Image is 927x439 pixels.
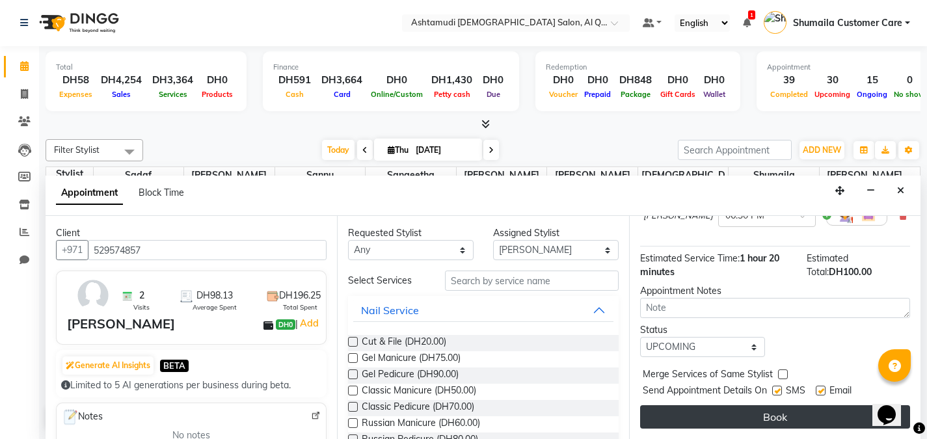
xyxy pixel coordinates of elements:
[184,167,275,183] span: [PERSON_NAME]
[457,167,547,183] span: [PERSON_NAME]
[273,62,509,73] div: Finance
[62,356,154,375] button: Generate AI Insights
[366,167,456,183] span: Sangeetha
[295,315,321,331] span: |
[743,17,751,29] a: 1
[829,266,872,278] span: DH100.00
[767,73,811,88] div: 39
[829,384,852,400] span: Email
[62,408,103,425] span: Notes
[283,302,317,312] span: Total Spent
[807,252,848,278] span: Estimated Total:
[699,73,730,88] div: DH0
[362,384,476,400] span: Classic Manicure (DH50.00)
[67,314,175,334] div: [PERSON_NAME]
[139,289,144,302] span: 2
[362,400,474,416] span: Classic Pedicure (DH70.00)
[56,73,96,88] div: DH58
[617,90,654,99] span: Package
[767,90,811,99] span: Completed
[368,73,426,88] div: DH0
[362,351,461,367] span: Gel Manicure (DH75.00)
[56,181,123,205] span: Appointment
[56,62,236,73] div: Total
[368,90,426,99] span: Online/Custom
[56,226,327,240] div: Client
[276,319,295,330] span: DH0
[298,315,321,331] a: Add
[54,144,100,155] span: Filter Stylist
[872,387,914,426] iframe: chat widget
[729,167,819,197] span: Shumaila Customer Care
[155,90,191,99] span: Services
[700,90,729,99] span: Wallet
[198,90,236,99] span: Products
[748,10,755,20] span: 1
[483,90,504,99] span: Due
[362,416,480,432] span: Russian Manicure (DH60.00)
[109,90,134,99] span: Sales
[139,187,184,198] span: Block Time
[853,73,891,88] div: 15
[362,367,459,384] span: Gel Pedicure (DH90.00)
[362,335,446,351] span: Cut & File (DH20.00)
[330,90,354,99] span: Card
[275,167,366,183] span: Sannu
[657,90,699,99] span: Gift Cards
[348,226,474,240] div: Requested Stylist
[638,167,729,197] span: [DEMOGRAPHIC_DATA]
[820,167,910,183] span: [PERSON_NAME]
[273,73,316,88] div: DH591
[147,73,198,88] div: DH3,364
[546,62,730,73] div: Redemption
[338,274,435,287] div: Select Services
[477,73,509,88] div: DH0
[853,90,891,99] span: Ongoing
[94,167,184,183] span: Sadaf
[547,167,638,183] span: [PERSON_NAME]
[445,271,619,291] input: Search by service name
[803,145,841,155] span: ADD NEW
[282,90,307,99] span: Cash
[322,140,355,160] span: Today
[96,73,147,88] div: DH4,254
[643,384,767,400] span: Send Appointment Details On
[160,360,189,372] span: BETA
[426,73,477,88] div: DH1,430
[581,90,614,99] span: Prepaid
[678,140,792,160] input: Search Appointment
[353,299,613,322] button: Nail Service
[316,73,368,88] div: DH3,664
[196,289,233,302] span: DH98.13
[56,240,88,260] button: +971
[61,379,321,392] div: Limited to 5 AI generations per business during beta.
[793,16,902,30] span: Shumaila Customer Care
[546,73,581,88] div: DH0
[640,405,910,429] button: Book
[640,323,766,337] div: Status
[46,167,93,181] div: Stylist
[88,240,327,260] input: Search by Name/Mobile/Email/Code
[657,73,699,88] div: DH0
[193,302,237,312] span: Average Spent
[581,73,614,88] div: DH0
[811,90,853,99] span: Upcoming
[198,73,236,88] div: DH0
[799,141,844,159] button: ADD NEW
[431,90,474,99] span: Petty cash
[74,276,112,314] img: avatar
[56,90,96,99] span: Expenses
[384,145,412,155] span: Thu
[614,73,657,88] div: DH848
[891,181,910,201] button: Close
[546,90,581,99] span: Voucher
[764,11,786,34] img: Shumaila Customer Care
[133,302,150,312] span: Visits
[493,226,619,240] div: Assigned Stylist
[279,289,321,302] span: DH196.25
[361,302,419,318] div: Nail Service
[811,73,853,88] div: 30
[412,140,477,160] input: 2025-09-04
[33,5,122,41] img: logo
[786,384,805,400] span: SMS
